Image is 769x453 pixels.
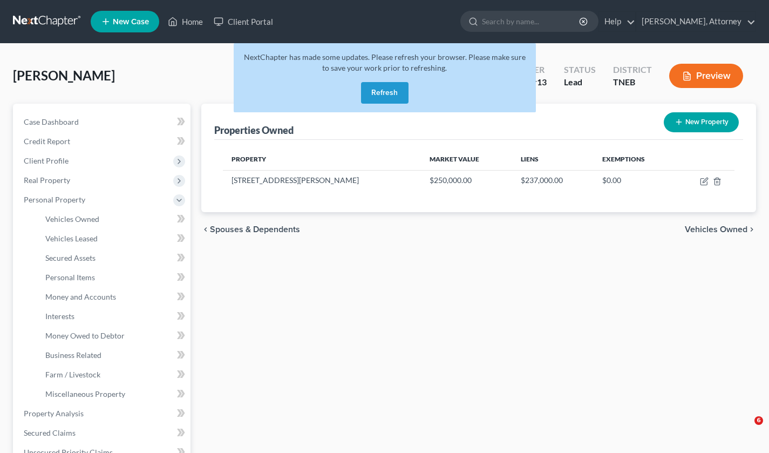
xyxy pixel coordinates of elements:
span: Personal Property [24,195,85,204]
span: Case Dashboard [24,117,79,126]
span: Personal Items [45,273,95,282]
button: Vehicles Owned chevron_right [685,225,756,234]
input: Search by name... [482,11,581,31]
a: Business Related [37,346,190,365]
button: Preview [669,64,743,88]
div: District [613,64,652,76]
span: 13 [537,77,547,87]
a: Secured Assets [37,248,190,268]
span: Property Analysis [24,409,84,418]
td: $0.00 [594,170,676,191]
a: Money and Accounts [37,287,190,307]
button: chevron_left Spouses & Dependents [201,225,300,234]
span: Vehicles Leased [45,234,98,243]
a: Vehicles Leased [37,229,190,248]
span: Farm / Livestock [45,370,100,379]
i: chevron_left [201,225,210,234]
span: Vehicles Owned [45,214,99,224]
button: New Property [664,112,739,132]
div: Status [564,64,596,76]
a: Vehicles Owned [37,209,190,229]
a: Interests [37,307,190,326]
div: Lead [564,76,596,89]
a: Credit Report [15,132,190,151]
span: [PERSON_NAME] [13,67,115,83]
th: Market Value [421,148,513,170]
span: Credit Report [24,137,70,146]
span: 6 [754,416,763,425]
td: [STREET_ADDRESS][PERSON_NAME] [223,170,421,191]
span: Secured Claims [24,428,76,437]
a: [PERSON_NAME], Attorney [636,12,756,31]
div: TNEB [613,76,652,89]
th: Property [223,148,421,170]
span: Real Property [24,175,70,185]
button: Refresh [361,82,409,104]
span: Client Profile [24,156,69,165]
span: Secured Assets [45,253,96,262]
i: chevron_right [747,225,756,234]
span: Spouses & Dependents [210,225,300,234]
span: Money Owed to Debtor [45,331,125,340]
span: New Case [113,18,149,26]
a: Case Dashboard [15,112,190,132]
span: Vehicles Owned [685,225,747,234]
span: Money and Accounts [45,292,116,301]
th: Liens [512,148,593,170]
td: $250,000.00 [421,170,513,191]
th: Exemptions [594,148,676,170]
span: Interests [45,312,74,321]
a: Money Owed to Debtor [37,326,190,346]
a: Property Analysis [15,404,190,423]
span: Business Related [45,350,101,360]
a: Client Portal [208,12,278,31]
a: Personal Items [37,268,190,287]
span: NextChapter has made some updates. Please refresh your browser. Please make sure to save your wor... [244,52,526,72]
a: Farm / Livestock [37,365,190,384]
a: Home [162,12,208,31]
span: Miscellaneous Property [45,389,125,398]
div: Properties Owned [214,124,294,137]
iframe: Intercom live chat [732,416,758,442]
a: Help [599,12,635,31]
a: Secured Claims [15,423,190,443]
td: $237,000.00 [512,170,593,191]
a: Miscellaneous Property [37,384,190,404]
